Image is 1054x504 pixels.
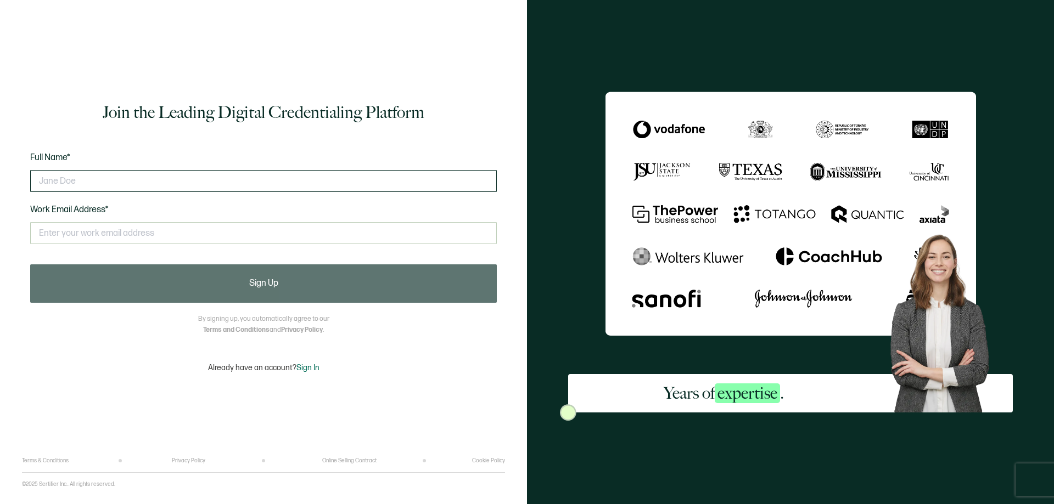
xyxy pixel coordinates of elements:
[560,404,576,421] img: Sertifier Signup
[203,326,270,334] a: Terms and Conditions
[322,457,377,464] a: Online Selling Contract
[606,92,976,336] img: Sertifier Signup - Years of <span class="strong-h">expertise</span>.
[281,326,323,334] a: Privacy Policy
[30,205,109,215] span: Work Email Address*
[30,264,497,303] button: Sign Up
[208,363,319,372] p: Already have an account?
[198,314,329,336] p: By signing up, you automatically agree to our and .
[172,457,205,464] a: Privacy Policy
[22,457,69,464] a: Terms & Conditions
[249,279,278,288] span: Sign Up
[296,363,319,372] span: Sign In
[472,457,505,464] a: Cookie Policy
[103,101,424,123] h1: Join the Leading Digital Credentialing Platform
[879,225,1013,412] img: Sertifier Signup - Years of <span class="strong-h">expertise</span>. Hero
[999,451,1054,504] iframe: Chat Widget
[715,383,780,403] span: expertise
[664,382,784,404] h2: Years of .
[22,481,115,488] p: ©2025 Sertifier Inc.. All rights reserved.
[30,152,70,163] span: Full Name*
[30,222,497,244] input: Enter your work email address
[30,170,497,192] input: Jane Doe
